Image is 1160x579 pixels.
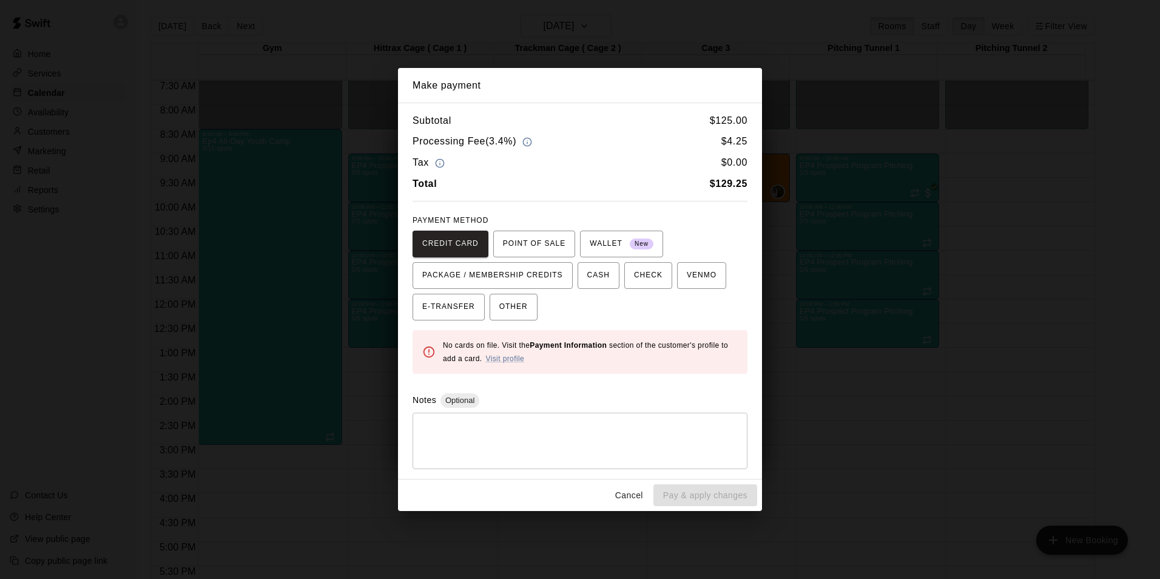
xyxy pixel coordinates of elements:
span: Optional [440,396,479,405]
button: E-TRANSFER [413,294,485,320]
h2: Make payment [398,68,762,103]
span: POINT OF SALE [503,234,565,254]
h6: Subtotal [413,113,451,129]
span: OTHER [499,297,528,317]
b: $ 129.25 [710,178,747,189]
span: CHECK [634,266,663,285]
a: Visit profile [485,354,524,363]
span: WALLET [590,234,653,254]
button: POINT OF SALE [493,231,575,257]
span: VENMO [687,266,717,285]
button: PACKAGE / MEMBERSHIP CREDITS [413,262,573,289]
b: Payment Information [530,341,607,350]
h6: Tax [413,155,448,171]
button: CASH [578,262,619,289]
h6: Processing Fee ( 3.4% ) [413,134,535,150]
button: WALLET New [580,231,663,257]
span: No cards on file. Visit the section of the customer's profile to add a card. [443,341,728,363]
span: PAYMENT METHOD [413,216,488,225]
span: CASH [587,266,610,285]
b: Total [413,178,437,189]
button: VENMO [677,262,726,289]
span: E-TRANSFER [422,297,475,317]
span: CREDIT CARD [422,234,479,254]
h6: $ 4.25 [721,134,747,150]
button: CHECK [624,262,672,289]
button: OTHER [490,294,538,320]
span: New [630,236,653,252]
button: Cancel [610,484,649,507]
span: PACKAGE / MEMBERSHIP CREDITS [422,266,563,285]
button: CREDIT CARD [413,231,488,257]
label: Notes [413,395,436,405]
h6: $ 0.00 [721,155,747,171]
h6: $ 125.00 [710,113,747,129]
